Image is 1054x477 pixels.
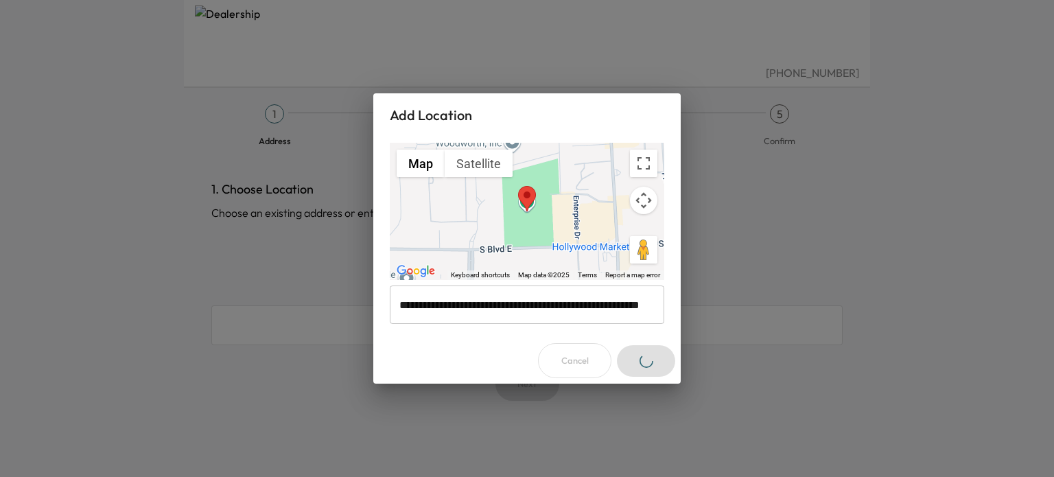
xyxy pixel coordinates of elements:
button: Toggle fullscreen view [630,150,657,177]
span: Map data ©2025 [518,271,570,279]
button: Keyboard shortcuts [451,270,510,280]
a: Report a map error [605,271,660,279]
a: Terms (opens in new tab) [578,271,597,279]
a: Open this area in Google Maps (opens a new window) [393,262,438,280]
button: Show satellite imagery [445,150,513,177]
button: Drag Pegman onto the map to open Street View [630,236,657,264]
h2: Add Location [373,93,681,137]
button: Map camera controls [630,187,657,214]
button: Show street map [397,150,445,177]
img: Google [393,262,438,280]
